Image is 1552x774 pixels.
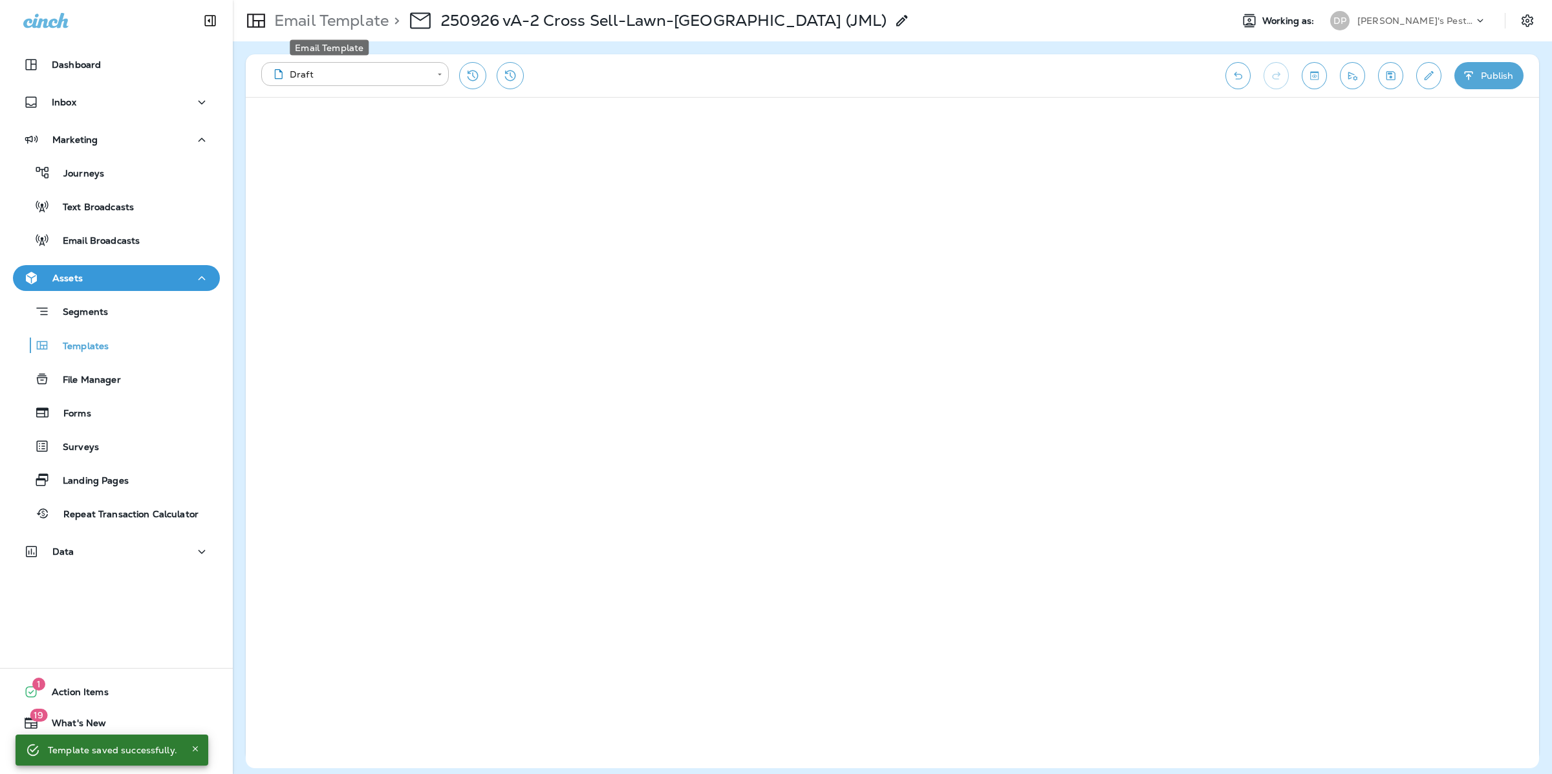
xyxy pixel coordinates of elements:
p: Assets [52,273,83,283]
button: Segments [13,297,220,325]
button: Journeys [13,159,220,186]
button: Restore from previous version [459,62,486,89]
p: Repeat Transaction Calculator [50,509,199,521]
p: Forms [50,408,91,420]
button: Toggle preview [1302,62,1327,89]
button: Assets [13,265,220,291]
button: Inbox [13,89,220,115]
button: View Changelog [497,62,524,89]
p: Journeys [50,168,104,180]
button: Edit details [1416,62,1441,89]
p: > [389,11,400,30]
button: Templates [13,332,220,359]
p: Marketing [52,134,98,145]
span: What's New [39,718,106,733]
div: Email Template [290,40,369,56]
p: [PERSON_NAME]'s Pest Control [1357,16,1474,26]
p: 250926 vA-2 Cross Sell-Lawn-[GEOGRAPHIC_DATA] (JML) [441,11,887,30]
button: 19What's New [13,710,220,736]
p: Data [52,546,74,557]
button: Surveys [13,433,220,460]
button: Save [1378,62,1403,89]
p: Dashboard [52,59,101,70]
button: Dashboard [13,52,220,78]
button: Marketing [13,127,220,153]
p: Inbox [52,97,76,107]
button: Send test email [1340,62,1365,89]
span: 19 [30,709,47,722]
button: Forms [13,399,220,426]
span: Working as: [1262,16,1317,27]
button: Data [13,539,220,564]
button: Text Broadcasts [13,193,220,220]
button: Collapse Sidebar [192,8,228,34]
p: File Manager [50,374,121,387]
button: Close [188,741,203,757]
div: Draft [270,68,428,81]
p: Templates [50,341,109,353]
button: Email Broadcasts [13,226,220,253]
button: Undo [1225,62,1251,89]
button: Settings [1516,9,1539,32]
div: DP [1330,11,1350,30]
button: Support [13,741,220,767]
p: Landing Pages [50,475,129,488]
span: 1 [32,678,45,691]
p: Text Broadcasts [50,202,134,214]
button: Landing Pages [13,466,220,493]
p: Email Broadcasts [50,235,140,248]
div: 250926 vA-2 Cross Sell-Lawn-Port Orange (JML) [441,11,887,30]
button: Repeat Transaction Calculator [13,500,220,527]
button: File Manager [13,365,220,392]
button: 1Action Items [13,679,220,705]
p: Surveys [50,442,99,454]
div: Template saved successfully. [48,738,177,762]
span: Action Items [39,687,109,702]
p: Email Template [269,11,389,30]
button: Publish [1454,62,1524,89]
p: Segments [50,306,108,319]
